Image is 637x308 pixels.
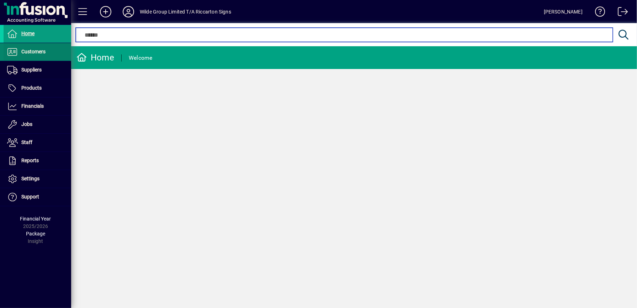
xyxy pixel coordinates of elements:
button: Add [94,5,117,18]
a: Support [4,188,71,206]
span: Customers [21,49,46,54]
div: [PERSON_NAME] [544,6,583,17]
a: Customers [4,43,71,61]
span: Staff [21,139,32,145]
a: Jobs [4,116,71,133]
a: Settings [4,170,71,188]
span: Products [21,85,42,91]
a: Knowledge Base [590,1,605,25]
a: Suppliers [4,61,71,79]
div: Wilde Group Limited T/A Riccarton Signs [140,6,231,17]
span: Financials [21,103,44,109]
a: Reports [4,152,71,170]
a: Financials [4,97,71,115]
button: Profile [117,5,140,18]
span: Jobs [21,121,32,127]
span: Home [21,31,34,36]
a: Staff [4,134,71,152]
div: Welcome [129,52,153,64]
span: Financial Year [20,216,51,222]
span: Settings [21,176,39,181]
span: Package [26,231,45,237]
div: Home [76,52,114,63]
a: Logout [612,1,628,25]
span: Reports [21,158,39,163]
span: Suppliers [21,67,42,73]
span: Support [21,194,39,200]
a: Products [4,79,71,97]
